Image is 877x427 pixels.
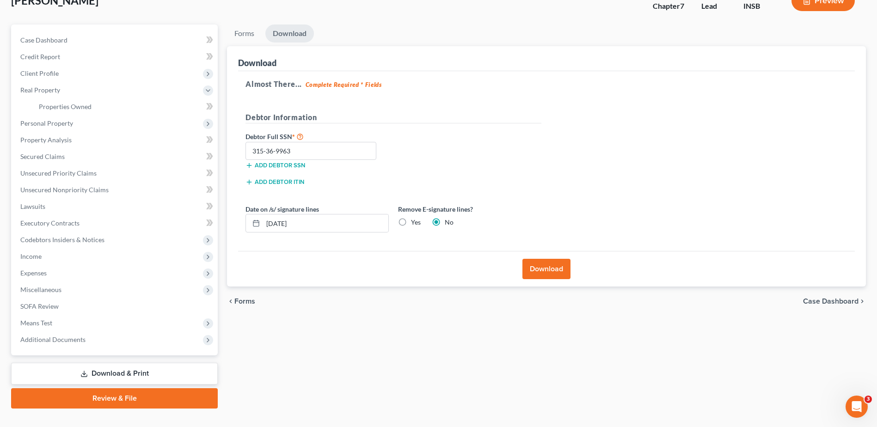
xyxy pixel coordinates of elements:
[13,49,218,65] a: Credit Report
[13,32,218,49] a: Case Dashboard
[20,152,65,160] span: Secured Claims
[20,202,45,210] span: Lawsuits
[20,236,104,244] span: Codebtors Insiders & Notices
[31,98,218,115] a: Properties Owned
[265,24,314,43] a: Download
[245,79,847,90] h5: Almost There...
[13,148,218,165] a: Secured Claims
[20,36,67,44] span: Case Dashboard
[245,112,541,123] h5: Debtor Information
[245,162,305,169] button: Add debtor SSN
[411,218,421,227] label: Yes
[20,252,42,260] span: Income
[245,142,376,160] input: XXX-XX-XXXX
[398,204,541,214] label: Remove E-signature lines?
[234,298,255,305] span: Forms
[20,86,60,94] span: Real Property
[680,1,684,10] span: 7
[13,198,218,215] a: Lawsuits
[11,363,218,384] a: Download & Print
[227,298,234,305] i: chevron_left
[13,132,218,148] a: Property Analysis
[238,57,276,68] div: Download
[306,81,382,88] strong: Complete Required * Fields
[241,131,393,142] label: Debtor Full SSN
[13,182,218,198] a: Unsecured Nonpriority Claims
[20,219,80,227] span: Executory Contracts
[846,396,868,418] iframe: Intercom live chat
[20,53,60,61] span: Credit Report
[803,298,866,305] a: Case Dashboard chevron_right
[865,396,872,403] span: 3
[20,319,52,327] span: Means Test
[653,1,687,12] div: Chapter
[13,298,218,315] a: SOFA Review
[522,259,570,279] button: Download
[20,335,86,343] span: Additional Documents
[445,218,454,227] label: No
[743,1,777,12] div: INSB
[11,388,218,409] a: Review & File
[859,298,866,305] i: chevron_right
[20,269,47,277] span: Expenses
[803,298,859,305] span: Case Dashboard
[20,302,59,310] span: SOFA Review
[20,186,109,194] span: Unsecured Nonpriority Claims
[39,103,92,110] span: Properties Owned
[13,165,218,182] a: Unsecured Priority Claims
[263,214,388,232] input: MM/DD/YYYY
[245,178,304,186] button: Add debtor ITIN
[227,24,262,43] a: Forms
[20,119,73,127] span: Personal Property
[245,204,319,214] label: Date on /s/ signature lines
[701,1,729,12] div: Lead
[13,215,218,232] a: Executory Contracts
[20,69,59,77] span: Client Profile
[227,298,268,305] button: chevron_left Forms
[20,169,97,177] span: Unsecured Priority Claims
[20,136,72,144] span: Property Analysis
[20,286,61,293] span: Miscellaneous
